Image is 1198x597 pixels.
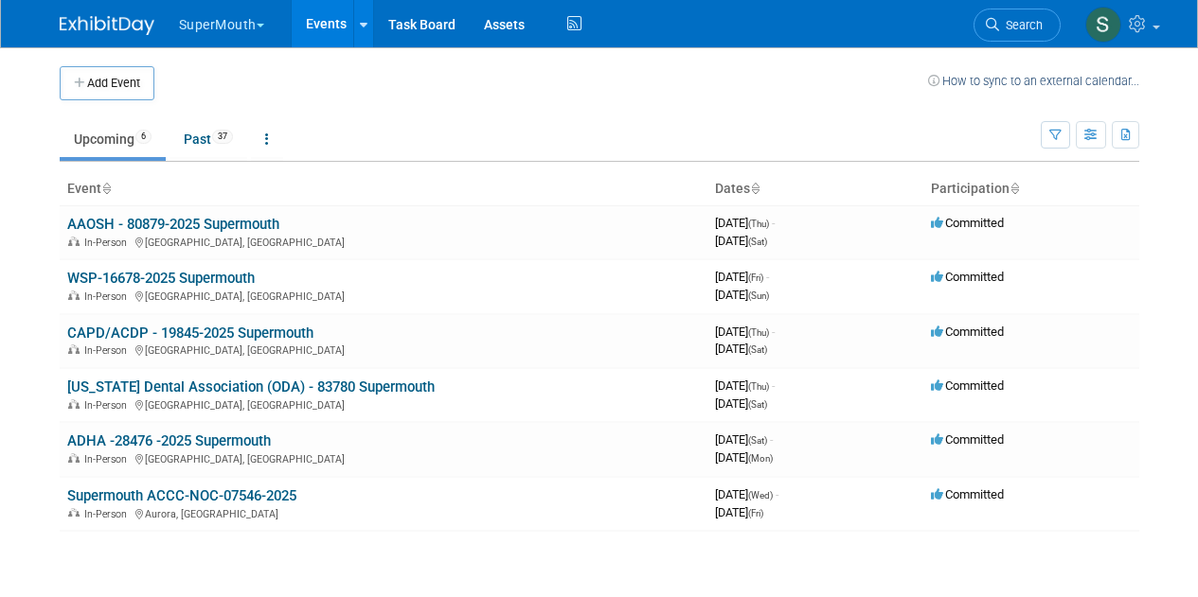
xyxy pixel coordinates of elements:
[931,432,1004,447] span: Committed
[67,487,296,504] a: Supermouth ACCC-NOC-07546-2025
[772,378,775,393] span: -
[84,453,133,465] span: In-Person
[750,181,760,196] a: Sort by Start Date
[67,450,700,465] div: [GEOGRAPHIC_DATA], [GEOGRAPHIC_DATA]
[931,378,1004,393] span: Committed
[748,219,769,229] span: (Thu)
[60,66,154,100] button: Add Event
[68,399,80,409] img: In-Person Event
[68,508,80,518] img: In-Person Event
[68,237,80,246] img: In-Person Event
[748,344,767,355] span: (Sat)
[67,378,435,395] a: [US_STATE] Dental Association (ODA) - 83780 Supermouth
[772,325,775,339] span: -
[770,432,773,447] span: -
[68,290,80,300] img: In-Person Event
[715,270,769,284] span: [DATE]
[928,74,1139,88] a: How to sync to an external calendar...
[67,342,700,357] div: [GEOGRAPHIC_DATA], [GEOGRAPHIC_DATA]
[923,173,1139,205] th: Participation
[67,216,279,233] a: AAOSH - 80879-2025 Supermouth
[67,270,255,287] a: WSP-16678-2025 Supermouth
[715,325,775,339] span: [DATE]
[67,432,271,449] a: ADHA -28476 -2025 Supermouth
[772,216,775,230] span: -
[60,16,154,35] img: ExhibitDay
[748,435,767,446] span: (Sat)
[974,9,1061,42] a: Search
[999,18,1043,32] span: Search
[1010,181,1019,196] a: Sort by Participation Type
[84,399,133,412] span: In-Person
[748,290,769,301] span: (Sun)
[748,453,773,464] span: (Mon)
[715,396,767,411] span: [DATE]
[707,173,923,205] th: Dates
[748,327,769,338] span: (Thu)
[931,325,1004,339] span: Committed
[135,130,152,144] span: 6
[84,237,133,249] span: In-Person
[748,490,773,500] span: (Wed)
[1085,7,1121,43] img: Sam Murphy
[67,288,700,303] div: [GEOGRAPHIC_DATA], [GEOGRAPHIC_DATA]
[931,487,1004,501] span: Committed
[748,272,763,283] span: (Fri)
[931,216,1004,230] span: Committed
[84,290,133,303] span: In-Person
[84,508,133,520] span: In-Person
[748,399,767,410] span: (Sat)
[748,381,769,392] span: (Thu)
[715,432,773,447] span: [DATE]
[715,342,767,356] span: [DATE]
[715,450,773,465] span: [DATE]
[776,487,778,501] span: -
[715,378,775,393] span: [DATE]
[101,181,111,196] a: Sort by Event Name
[715,288,769,302] span: [DATE]
[766,270,769,284] span: -
[715,505,763,519] span: [DATE]
[715,234,767,248] span: [DATE]
[748,508,763,518] span: (Fri)
[715,487,778,501] span: [DATE]
[67,325,313,342] a: CAPD/ACDP - 19845-2025 Supermouth
[931,270,1004,284] span: Committed
[68,344,80,354] img: In-Person Event
[212,130,233,144] span: 37
[60,173,707,205] th: Event
[68,453,80,463] img: In-Person Event
[715,216,775,230] span: [DATE]
[67,396,700,412] div: [GEOGRAPHIC_DATA], [GEOGRAPHIC_DATA]
[60,121,166,157] a: Upcoming6
[748,237,767,247] span: (Sat)
[170,121,247,157] a: Past37
[67,234,700,249] div: [GEOGRAPHIC_DATA], [GEOGRAPHIC_DATA]
[84,344,133,357] span: In-Person
[67,505,700,520] div: Aurora, [GEOGRAPHIC_DATA]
